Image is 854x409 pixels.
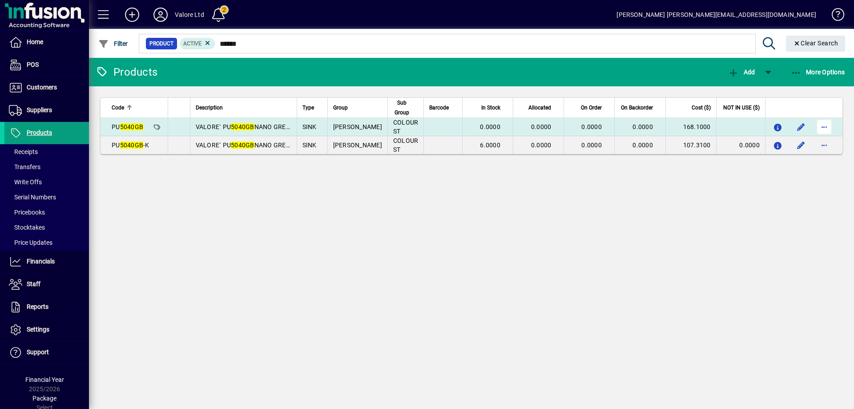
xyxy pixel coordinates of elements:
[789,64,847,80] button: More Options
[118,7,146,23] button: Add
[393,119,419,135] span: COLOUR ST
[9,163,40,170] span: Transfers
[825,2,843,31] a: Knowledge Base
[4,144,89,159] a: Receipts
[27,61,39,68] span: POS
[9,148,38,155] span: Receipts
[692,103,711,113] span: Cost ($)
[4,99,89,121] a: Suppliers
[393,98,419,117] div: Sub Group
[146,7,175,23] button: Profile
[175,8,204,22] div: Valore Ltd
[393,137,419,153] span: COLOUR ST
[98,40,128,47] span: Filter
[112,142,149,149] span: PU -K
[4,220,89,235] a: Stocktakes
[302,103,314,113] span: Type
[112,103,162,113] div: Code
[120,123,144,130] em: 5040GB
[791,69,845,76] span: More Options
[196,103,223,113] span: Description
[531,142,552,149] span: 0.0000
[632,142,653,149] span: 0.0000
[817,138,831,152] button: More options
[480,123,500,130] span: 0.0000
[632,123,653,130] span: 0.0000
[96,36,130,52] button: Filter
[27,280,40,288] span: Staff
[4,319,89,341] a: Settings
[196,123,400,130] span: VALORE` PU NANO GREY BLACK 500X400X225 BOWL =0.09M3
[333,103,382,113] div: Group
[302,142,317,149] span: SINK
[9,224,45,231] span: Stocktakes
[32,395,56,402] span: Package
[728,69,755,76] span: Add
[27,38,43,45] span: Home
[468,103,508,113] div: In Stock
[27,84,57,91] span: Customers
[149,39,173,48] span: Product
[27,106,52,113] span: Suppliers
[4,190,89,205] a: Serial Numbers
[519,103,560,113] div: Allocated
[27,129,52,136] span: Products
[4,296,89,318] a: Reports
[4,159,89,174] a: Transfers
[581,123,602,130] span: 0.0000
[817,120,831,134] button: More options
[183,40,201,47] span: Active
[4,235,89,250] a: Price Updates
[9,239,52,246] span: Price Updates
[786,36,846,52] button: Clear
[112,123,143,130] span: PU
[620,103,661,113] div: On Backorder
[4,31,89,53] a: Home
[581,103,602,113] span: On Order
[4,341,89,364] a: Support
[4,205,89,220] a: Pricebooks
[27,326,49,333] span: Settings
[794,120,808,134] button: Edit
[429,103,449,113] span: Barcode
[302,123,317,130] span: SINK
[716,136,765,154] td: 0.0000
[723,103,760,113] span: NOT IN USE ($)
[180,38,215,49] mat-chip: Activation Status: Active
[581,142,602,149] span: 0.0000
[302,103,322,113] div: Type
[112,103,124,113] span: Code
[726,64,757,80] button: Add
[616,8,816,22] div: [PERSON_NAME] [PERSON_NAME][EMAIL_ADDRESS][DOMAIN_NAME]
[231,123,254,130] em: 5040GB
[4,273,89,296] a: Staff
[621,103,653,113] span: On Backorder
[4,54,89,76] a: POS
[96,65,157,79] div: Products
[393,98,411,117] span: Sub Group
[4,77,89,99] a: Customers
[569,103,610,113] div: On Order
[481,103,500,113] span: In Stock
[196,142,373,149] span: VALORE` PU NANO GREY BLACK 540X400X225 BOWL
[333,103,348,113] span: Group
[480,142,500,149] span: 6.0000
[665,136,716,154] td: 107.3100
[120,142,144,149] em: 5040GB
[429,103,457,113] div: Barcode
[333,142,382,149] span: [PERSON_NAME]
[9,209,45,216] span: Pricebooks
[196,103,291,113] div: Description
[4,174,89,190] a: Write Offs
[794,138,808,152] button: Edit
[333,123,382,130] span: [PERSON_NAME]
[793,40,838,47] span: Clear Search
[27,258,55,265] span: Financials
[528,103,551,113] span: Allocated
[9,178,42,186] span: Write Offs
[9,194,56,201] span: Serial Numbers
[25,376,64,383] span: Financial Year
[231,142,254,149] em: 5040GB
[665,118,716,136] td: 168.1000
[27,303,48,310] span: Reports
